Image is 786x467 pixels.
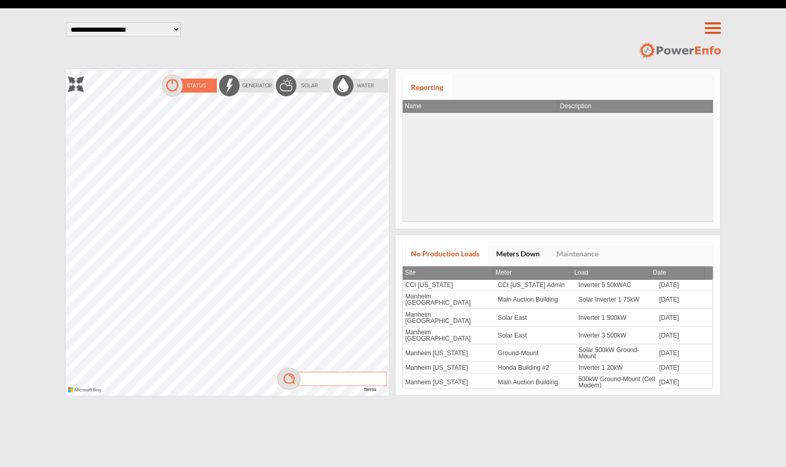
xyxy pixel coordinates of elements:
span: Load [574,269,588,276]
img: solarOff.png [275,74,332,97]
td: Manheim [US_STATE] [403,373,496,391]
a: Reporting [403,75,451,100]
td: Main Auction Building [496,373,576,391]
td: Solar 500kW Ground-Mount [577,344,657,362]
span: Date [653,269,667,276]
img: mag.png [276,367,389,391]
td: [DATE] [657,362,713,373]
img: energyOff.png [218,74,275,97]
td: CCI [US_STATE] [403,280,496,291]
span: Description [560,102,592,110]
td: Ground-Mount [496,344,576,362]
th: Load [572,266,650,280]
img: statusOn.png [161,74,218,97]
td: [DATE] [657,373,713,391]
td: 500kW Ground-Mount (Cell Modem) [577,373,657,391]
td: [DATE] [657,280,713,291]
td: Inverter 3 500kW [577,327,657,344]
td: Inverter 5 50kWAC [577,280,657,291]
th: Name [403,100,558,113]
th: Date [651,266,705,280]
td: Honda Building #2 [496,362,576,373]
td: Manheim [US_STATE] [403,362,496,373]
img: waterOff.png [332,74,389,97]
td: Manheim [US_STATE] [403,344,496,362]
td: [DATE] [657,327,713,344]
a: Maintenance [548,241,607,266]
td: Solar East [496,309,576,327]
td: [DATE] [657,309,713,327]
a: Microsoft Bing [68,390,104,393]
td: Solar Inverter 1 75kW [577,291,657,308]
img: zoom.png [68,76,84,92]
td: Main Auction Building [496,291,576,308]
span: Name [405,102,421,110]
span: Site [405,269,416,276]
th: Site [403,266,494,280]
td: Inverter 1 500kW [577,309,657,327]
td: Solar East [496,327,576,344]
th: Description [558,100,713,113]
td: Manheim [GEOGRAPHIC_DATA] [403,327,496,344]
td: Inverter 1 20kW [577,362,657,373]
td: [DATE] [657,291,713,308]
th: Meter [494,266,572,280]
span: Meter [496,269,512,276]
img: logo [638,42,720,59]
td: CCI [US_STATE] Admin [496,280,576,291]
td: Manheim [GEOGRAPHIC_DATA] [403,291,496,308]
a: No Production Loads [403,241,488,266]
td: [DATE] [657,344,713,362]
a: Meters Down [488,241,548,266]
td: Manheim [GEOGRAPHIC_DATA] [403,309,496,327]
